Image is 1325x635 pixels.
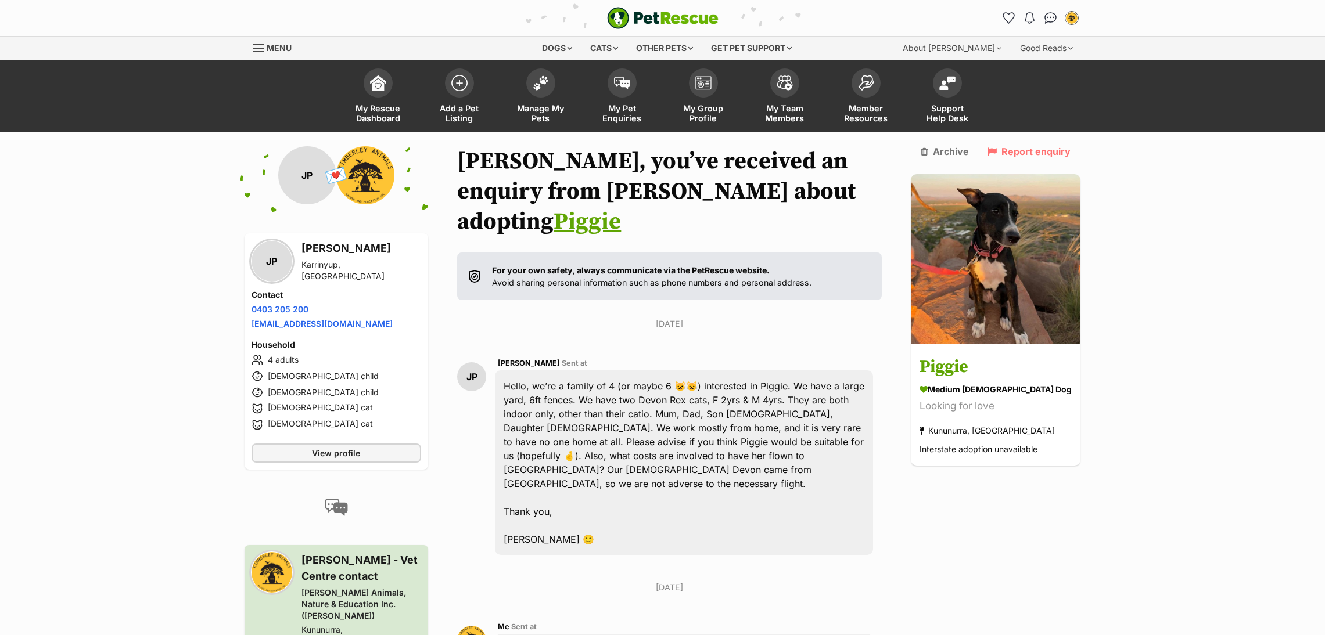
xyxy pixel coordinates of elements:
a: Add a Pet Listing [419,63,500,132]
img: add-pet-listing-icon-0afa8454b4691262ce3f59096e99ab1cd57d4a30225e0717b998d2c9b9846f56.svg [451,75,468,91]
a: Archive [921,146,969,157]
a: Manage My Pets [500,63,581,132]
a: [EMAIL_ADDRESS][DOMAIN_NAME] [252,319,393,329]
div: Good Reads [1012,37,1081,60]
a: My Pet Enquiries [581,63,663,132]
a: Piggie [554,207,621,236]
li: [DEMOGRAPHIC_DATA] cat [252,418,422,432]
span: My Rescue Dashboard [352,103,404,123]
h4: Contact [252,289,422,301]
h3: [PERSON_NAME] [301,240,422,257]
div: [PERSON_NAME] Animals, Nature & Education Inc. ([PERSON_NAME]) [301,587,422,622]
a: Conversations [1042,9,1060,27]
button: My account [1062,9,1081,27]
div: JP [278,146,336,204]
li: [DEMOGRAPHIC_DATA] child [252,385,422,399]
li: [DEMOGRAPHIC_DATA] cat [252,402,422,416]
div: About [PERSON_NAME] [895,37,1010,60]
a: PetRescue [607,7,719,29]
h3: Piggie [920,355,1072,381]
img: help-desk-icon-fdf02630f3aa405de69fd3d07c3f3aa587a6932b1a1747fa1d2bba05be0121f9.svg [939,76,956,90]
div: Karrinyup, [GEOGRAPHIC_DATA] [301,259,422,282]
div: Looking for love [920,399,1072,414]
a: My Rescue Dashboard [337,63,419,132]
h3: [PERSON_NAME] - Vet Centre contact [301,552,422,585]
a: Piggie medium [DEMOGRAPHIC_DATA] Dog Looking for love Kununurra, [GEOGRAPHIC_DATA] Interstate ado... [911,346,1080,466]
img: AMY HASKINS profile pic [1066,12,1078,24]
p: Avoid sharing personal information such as phone numbers and personal address. [492,264,811,289]
span: Menu [267,43,292,53]
img: chat-41dd97257d64d25036548639549fe6c8038ab92f7586957e7f3b1b290dea8141.svg [1044,12,1057,24]
span: [PERSON_NAME] [498,359,560,367]
a: Member Resources [825,63,907,132]
a: Menu [253,37,300,57]
img: pet-enquiries-icon-7e3ad2cf08bfb03b45e93fb7055b45f3efa6380592205ae92323e6603595dc1f.svg [614,77,630,89]
img: group-profile-icon-3fa3cf56718a62981997c0bc7e787c4b2cf8bcc04b72c1350f741eb67cf2f40e.svg [695,76,712,90]
img: conversation-icon-4a6f8262b818ee0b60e3300018af0b2d0b884aa5de6e9bcb8d3d4eeb1a70a7c4.svg [325,499,348,516]
div: Cats [582,37,626,60]
span: Manage My Pets [515,103,567,123]
div: JP [252,241,292,282]
a: My Team Members [744,63,825,132]
li: [DEMOGRAPHIC_DATA] child [252,369,422,383]
img: Piggie [911,174,1080,344]
span: Sent at [562,359,587,367]
img: notifications-46538b983faf8c2785f20acdc204bb7945ddae34d4c08c2a6579f10ce5e182be.svg [1025,12,1034,24]
p: [DATE] [457,581,882,593]
a: 0403 205 200 [252,304,308,314]
span: Interstate adoption unavailable [920,445,1037,454]
div: Kununurra, [GEOGRAPHIC_DATA] [920,423,1055,439]
li: 4 adults [252,353,422,367]
h1: [PERSON_NAME], you’ve received an enquiry from [PERSON_NAME] about adopting [457,146,882,237]
span: View profile [312,447,360,459]
img: Kimberley Animals, Nature & Education Inc. (KANE) profile pic [252,552,292,593]
img: manage-my-pets-icon-02211641906a0b7f246fdf0571729dbe1e7629f14944591b6c1af311fb30b64b.svg [533,75,549,91]
div: Hello, we’re a family of 4 (or maybe 6 😺😺) interested in Piggie. We have a large yard, 6ft fences... [495,370,873,555]
a: Report enquiry [988,146,1071,157]
h4: Household [252,339,422,351]
span: My Group Profile [677,103,730,123]
a: Support Help Desk [907,63,988,132]
a: View profile [252,443,422,463]
div: JP [457,362,486,391]
img: dashboard-icon-eb2f2d2d3e046f16d808141f083e7271f6b2e854fb5c12c21221c1fb7104beca.svg [370,75,386,91]
ul: Account quick links [1000,9,1081,27]
img: member-resources-icon-8e73f808a243e03378d46382f2149f9095a855e16c252ad45f914b54edf8863c.svg [858,75,874,91]
div: Dogs [534,37,580,60]
img: team-members-icon-5396bd8760b3fe7c0b43da4ab00e1e3bb1a5d9ba89233759b79545d2d3fc5d0d.svg [777,75,793,91]
a: Favourites [1000,9,1018,27]
img: Kimberley Animals, Nature & Education Inc. (KANE) profile pic [336,146,394,204]
div: Other pets [628,37,701,60]
span: Member Resources [840,103,892,123]
button: Notifications [1021,9,1039,27]
a: My Group Profile [663,63,744,132]
span: 💌 [324,163,350,188]
span: My Team Members [759,103,811,123]
div: Get pet support [703,37,800,60]
img: logo-e224e6f780fb5917bec1dbf3a21bbac754714ae5b6737aabdf751b685950b380.svg [607,7,719,29]
div: medium [DEMOGRAPHIC_DATA] Dog [920,384,1072,396]
strong: For your own safety, always communicate via the PetRescue website. [492,265,770,275]
p: [DATE] [457,317,882,330]
span: Me [498,622,509,631]
span: Add a Pet Listing [433,103,486,123]
span: My Pet Enquiries [596,103,648,123]
span: Support Help Desk [921,103,974,123]
span: Sent at [511,622,537,631]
